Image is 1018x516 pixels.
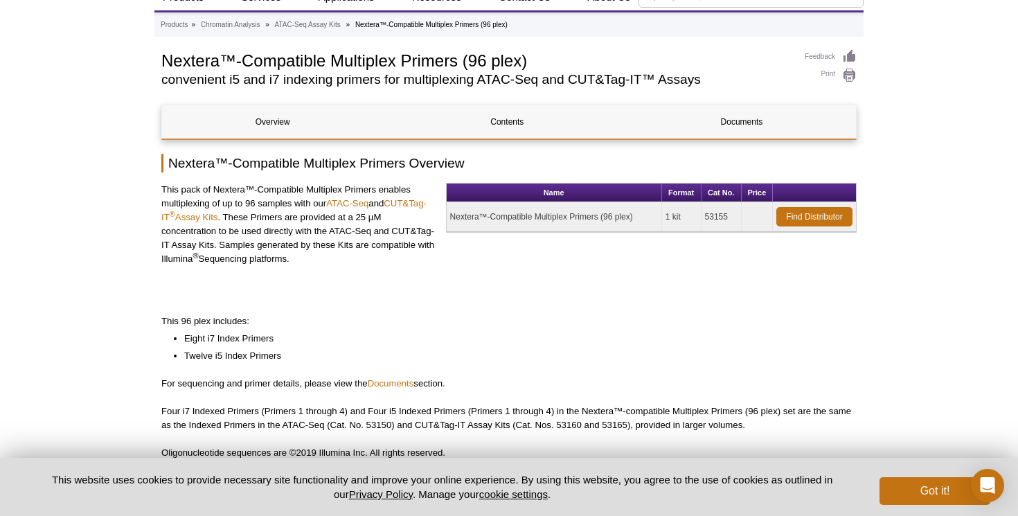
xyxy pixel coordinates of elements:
button: Got it! [879,477,990,505]
a: Chromatin Analysis [201,19,260,31]
th: Name [447,184,662,202]
div: Open Intercom Messenger [971,469,1004,502]
li: » [346,21,350,28]
sup: ® [193,251,198,260]
p: This website uses cookies to provide necessary site functionality and improve your online experie... [28,472,857,501]
h2: Nextera™-Compatible Multiplex Primers Overview [161,154,857,172]
li: Nextera™-Compatible Multiplex Primers (96 plex) [355,21,508,28]
p: Oligonucleotide sequences are ©2019 Illumina Inc. All rights reserved. [161,446,857,460]
p: This 96 plex includes: [161,314,857,328]
a: Documents [631,105,852,139]
th: Cat No. [702,184,742,202]
li: Eight i7 Index Primers [184,332,843,346]
a: ATAC-Seq [326,198,368,208]
p: For sequencing and primer details, please view the section. [161,377,857,391]
td: Nextera™-Compatible Multiplex Primers (96 plex) [447,202,662,232]
a: Documents [368,378,414,389]
a: Products [161,19,188,31]
h2: convenient i5 and i7 indexing primers for multiplexing ATAC-Seq and CUT&Tag-IT™ Assays [161,73,791,86]
th: Format [662,184,702,202]
td: 1 kit [662,202,702,232]
a: Feedback [805,49,857,64]
li: » [265,21,269,28]
a: ATAC-Seq Assay Kits [275,19,341,31]
a: Contents [397,105,618,139]
a: Find Distributor [776,207,852,226]
p: Four i7 Indexed Primers (Primers 1 through 4) and Four i5 Indexed Primers (Primers 1 through 4) i... [161,404,857,432]
h1: Nextera™-Compatible Multiplex Primers (96 plex) [161,49,791,70]
li: Twelve i5 Index Primers [184,349,843,363]
a: Overview [162,105,383,139]
button: cookie settings [479,488,548,500]
li: » [191,21,195,28]
p: This pack of Nextera™-Compatible Multiplex Primers enables multiplexing of up to 96 samples with ... [161,183,436,266]
a: Print [805,68,857,83]
td: 53155 [702,202,742,232]
sup: ® [170,210,175,218]
a: Privacy Policy [349,488,413,500]
th: Price [742,184,773,202]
